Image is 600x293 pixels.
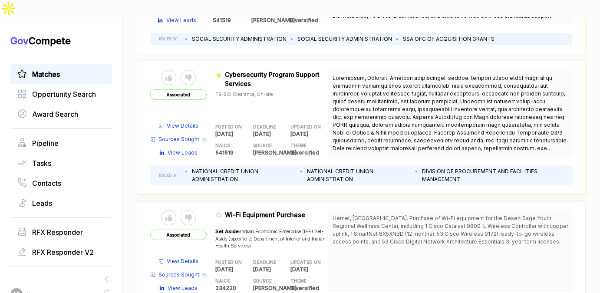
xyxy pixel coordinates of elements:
a: Pipeline [17,138,105,148]
span: View Leads [168,149,198,157]
span: Pipeline [32,138,59,148]
a: Leads [17,198,105,208]
h5: POSTED ON [216,124,240,130]
span: Award Search [32,109,78,119]
span: Cybersecurity Program Support Services [225,71,320,87]
span: View Details [167,122,199,130]
span: Sources Sought [159,271,200,279]
a: Award Search [17,109,105,119]
h5: THEME [291,278,315,284]
a: Contacts [17,178,105,188]
li: DIVISION OF PROCUREMENT AND FACILITIES MANAGEMENT [422,168,564,183]
span: RFX Responder [32,227,83,237]
p: [PERSON_NAME] [251,16,290,24]
h5: THEME [291,142,315,149]
span: RFX Responder V2 [32,247,94,257]
li: SOCIAL SECURITY ADMINISTRATION [297,35,392,43]
h5: NAICS [216,278,240,284]
h5: DEADLINE [253,259,277,266]
span: Set Aside: [216,228,241,234]
a: Sources Sought [150,135,200,143]
span: Opportunity Search [32,89,96,99]
li: NATIONAL CREDIT UNION ADMINISTRATION [192,168,296,183]
a: Sources Sought [150,271,200,279]
span: Sources Sought [159,135,200,143]
h1: Compete [10,35,112,47]
p: [DATE] [216,130,254,138]
span: Leads [32,198,52,208]
p: [DATE] [253,266,291,273]
span: Tasks [32,158,51,168]
span: Associated [150,230,207,240]
p: Diversified [291,284,329,292]
span: View Leads [168,284,198,292]
p: [DATE] [253,130,291,138]
h5: ISSUED BY [159,36,177,42]
li: SOCIAL SECURITY ADMINISTRATION [192,35,287,43]
p: [PERSON_NAME] [253,149,291,157]
span: View Leads [166,16,196,24]
p: [DATE] [291,130,329,138]
p: Diversified [291,149,329,157]
span: View Details [167,257,199,265]
span: Matches [32,69,60,79]
h5: NAICS [216,142,240,149]
h5: SOURCE [253,278,277,284]
span: Indian Economic Enterprise (IEE) Set-Aside (specific to Department of Interior and Indian Health ... [216,228,326,249]
p: [PERSON_NAME] [253,284,291,292]
span: Associated [150,89,207,100]
a: RFX Responder [17,227,105,237]
a: Matches [17,69,105,79]
h5: POSTED ON [216,259,240,266]
a: Opportunity Search [17,89,105,99]
a: RFX Responder V2 [17,247,105,257]
a: Tasks [17,158,105,168]
span: Loremipsum, Dolorsit. Ametcon adipiscingeli seddoei tempori utlabo etdol magn aliqu enimadmin ven... [333,75,568,175]
p: 334220 [216,284,254,292]
p: [DATE] [216,266,254,273]
h5: UPDATED ON [291,259,315,266]
h5: UPDATED ON [291,124,315,130]
h5: ISSUED BY [159,173,177,178]
p: [DATE] [291,266,329,273]
h5: SOURCE [253,142,277,149]
span: Gov [10,35,29,46]
span: Hemet, [GEOGRAPHIC_DATA]. Purchase of Wi-Fi equipment for the Desert Sage Youth Regional Wellness... [333,215,568,245]
p: Diversified [290,16,328,24]
li: NATIONAL CREDIT UNION ADMINISTRATION [307,168,411,183]
h5: DEADLINE [253,124,277,130]
p: 541519 [216,149,254,157]
span: Wi-Fi Equipment Purchase [225,211,306,218]
p: 541519 [213,16,251,24]
li: SSA OFC OF ACQUISITION GRANTS [403,35,495,43]
span: TS-SCI Clearance, On-site [216,92,273,97]
span: Contacts [32,178,61,188]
